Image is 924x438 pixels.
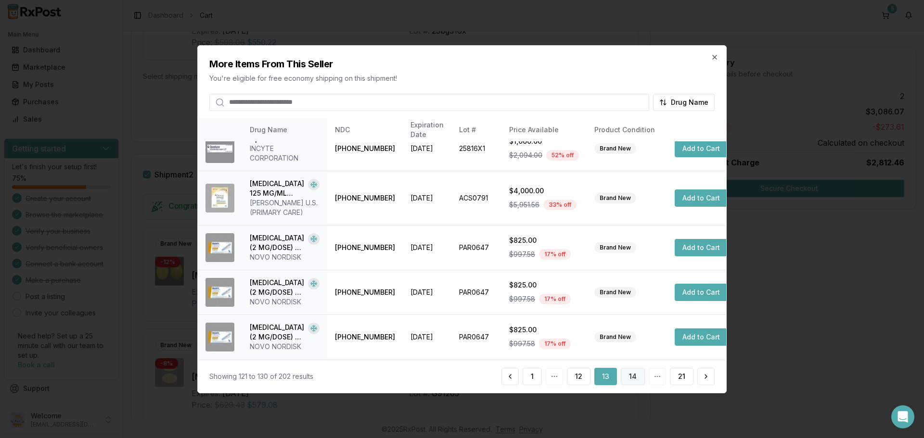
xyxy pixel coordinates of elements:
button: 12 [567,368,590,385]
img: Orencia 125 MG/ML SOSY [205,184,234,213]
div: [PERSON_NAME] U.S. (PRIMARY CARE) [250,198,320,217]
div: NOVO NORDISK [250,297,320,307]
div: 17 % off [539,338,571,349]
span: Drug Name [671,97,708,107]
button: Add to Cart [675,140,728,157]
td: [DATE] [403,270,451,314]
div: NOVO NORDISK [250,342,320,351]
div: 17 % off [539,249,571,260]
div: [MEDICAL_DATA] (2 MG/DOSE) 8 MG/3ML SOPN [250,233,304,252]
div: Brand New [594,193,636,203]
span: $2,094.00 [509,150,542,160]
button: 13 [594,368,617,385]
div: Opzelura 1.5 % CREA [250,134,319,144]
td: [PHONE_NUMBER] [327,225,403,270]
td: [PHONE_NUMBER] [327,126,403,171]
td: [PHONE_NUMBER] [327,270,403,314]
button: Add to Cart [675,189,728,207]
button: 14 [621,368,645,385]
span: $997.58 [509,339,535,349]
div: Showing 121 to 130 of 202 results [209,372,313,381]
button: 21 [670,368,693,385]
th: Drug Name [242,118,327,141]
td: ACS0791 [451,171,501,225]
div: $4,000.00 [509,186,579,196]
div: $1,000.00 [509,137,579,146]
img: Ozempic (2 MG/DOSE) 8 MG/3ML SOPN [205,278,234,307]
div: Brand New [594,143,636,154]
div: INCYTE CORPORATION [250,144,320,163]
img: Opzelura 1.5 % CREA [205,134,234,163]
td: PAR0647 [451,225,501,270]
td: 25816X1 [451,126,501,171]
span: $997.58 [509,294,535,304]
td: [DATE] [403,314,451,359]
div: 17 % off [539,294,571,304]
div: $825.00 [509,236,579,245]
h2: More Items From This Seller [209,57,715,70]
th: Expiration Date [403,118,451,141]
div: $825.00 [509,325,579,335]
button: 1 [523,368,542,385]
div: Brand New [594,287,636,298]
div: 52 % off [546,150,579,161]
p: You're eligible for free economy shipping on this shipment! [209,73,715,83]
div: [MEDICAL_DATA] (2 MG/DOSE) 8 MG/3ML SOPN [250,278,304,297]
th: Product Condition [587,118,667,141]
span: $997.58 [509,250,535,259]
td: [DATE] [403,171,451,225]
div: Brand New [594,332,636,342]
div: 33 % off [543,200,577,210]
button: Add to Cart [675,239,728,256]
div: NOVO NORDISK [250,252,320,262]
th: Lot # [451,118,501,141]
td: [PHONE_NUMBER] [327,314,403,359]
div: Brand New [594,242,636,253]
td: PAR0647 [451,270,501,314]
img: Ozempic (2 MG/DOSE) 8 MG/3ML SOPN [205,233,234,262]
td: [DATE] [403,126,451,171]
button: Add to Cart [675,328,728,346]
button: Add to Cart [675,284,728,301]
th: NDC [327,118,403,141]
div: $825.00 [509,280,579,290]
button: Drug Name [653,93,715,111]
th: Price Available [501,118,587,141]
td: PAR0647 [451,314,501,359]
div: [MEDICAL_DATA] (2 MG/DOSE) 8 MG/3ML SOPN [250,323,304,342]
div: [MEDICAL_DATA] 125 MG/ML SOSY [250,179,304,198]
span: $5,951.56 [509,200,539,210]
td: [PHONE_NUMBER] [327,171,403,225]
td: [DATE] [403,225,451,270]
img: Ozempic (2 MG/DOSE) 8 MG/3ML SOPN [205,323,234,351]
